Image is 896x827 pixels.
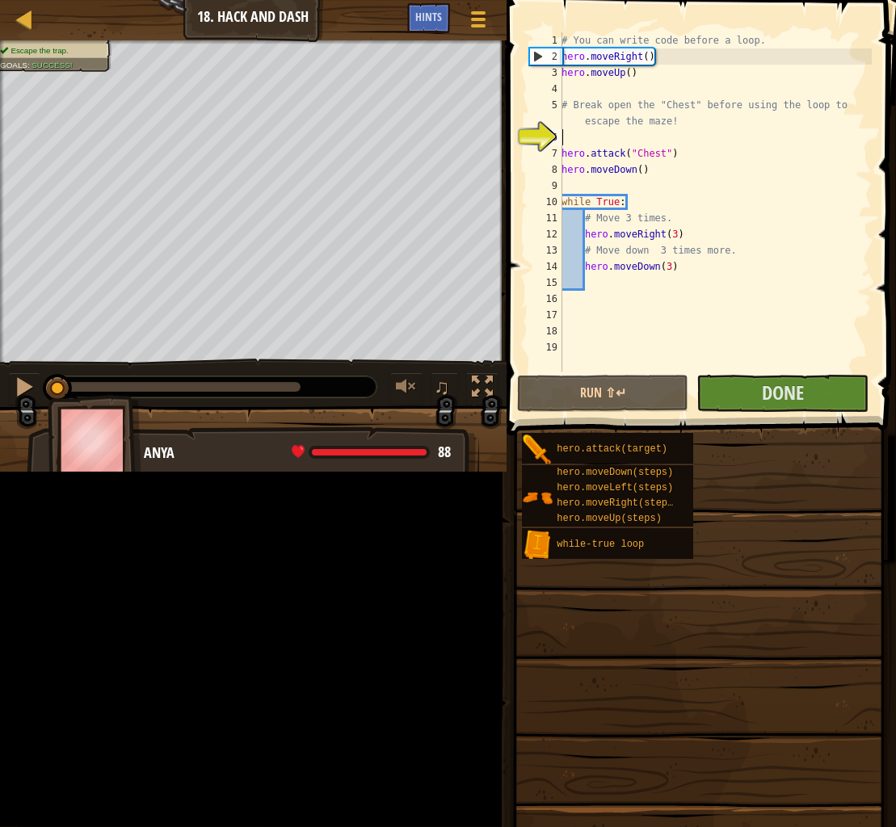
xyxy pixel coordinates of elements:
span: hero.attack(target) [557,443,667,455]
button: Done [696,375,868,412]
span: 88 [438,442,451,462]
button: Show game menu [458,3,498,41]
div: 15 [529,275,562,291]
div: 12 [529,226,562,242]
button: ⌘ + P: Pause [8,372,40,405]
div: 10 [529,194,562,210]
button: ♫ [431,372,458,405]
span: hero.moveUp(steps) [557,513,662,524]
div: 3 [529,65,562,81]
img: portrait.png [522,482,553,513]
img: portrait.png [522,434,553,465]
button: Toggle fullscreen [466,372,498,405]
span: : [27,61,32,69]
div: 7 [529,145,562,162]
img: thang_avatar_frame.png [48,395,141,485]
div: 4 [529,81,562,97]
div: 14 [529,258,562,275]
div: 5 [529,97,562,129]
span: Success! [32,61,72,69]
div: 18 [529,323,562,339]
div: 8 [529,162,562,178]
div: Anya [144,443,463,464]
div: 16 [529,291,562,307]
span: Escape the trap. [11,46,68,55]
span: hero.moveDown(steps) [557,467,673,478]
span: ♫ [434,375,450,399]
div: health: 88 / 88 [292,445,451,460]
div: 9 [529,178,562,194]
div: 2 [530,48,562,65]
div: 6 [529,129,562,145]
span: Done [762,380,804,405]
span: while-true loop [557,539,644,550]
span: Hints [415,9,442,24]
div: 11 [529,210,562,226]
div: 1 [529,32,562,48]
span: hero.moveRight(steps) [557,497,679,509]
div: 13 [529,242,562,258]
div: 17 [529,307,562,323]
span: hero.moveLeft(steps) [557,482,673,493]
div: 19 [529,339,562,355]
button: Adjust volume [390,372,423,405]
img: portrait.png [522,530,553,560]
button: Run ⇧↵ [517,375,688,412]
